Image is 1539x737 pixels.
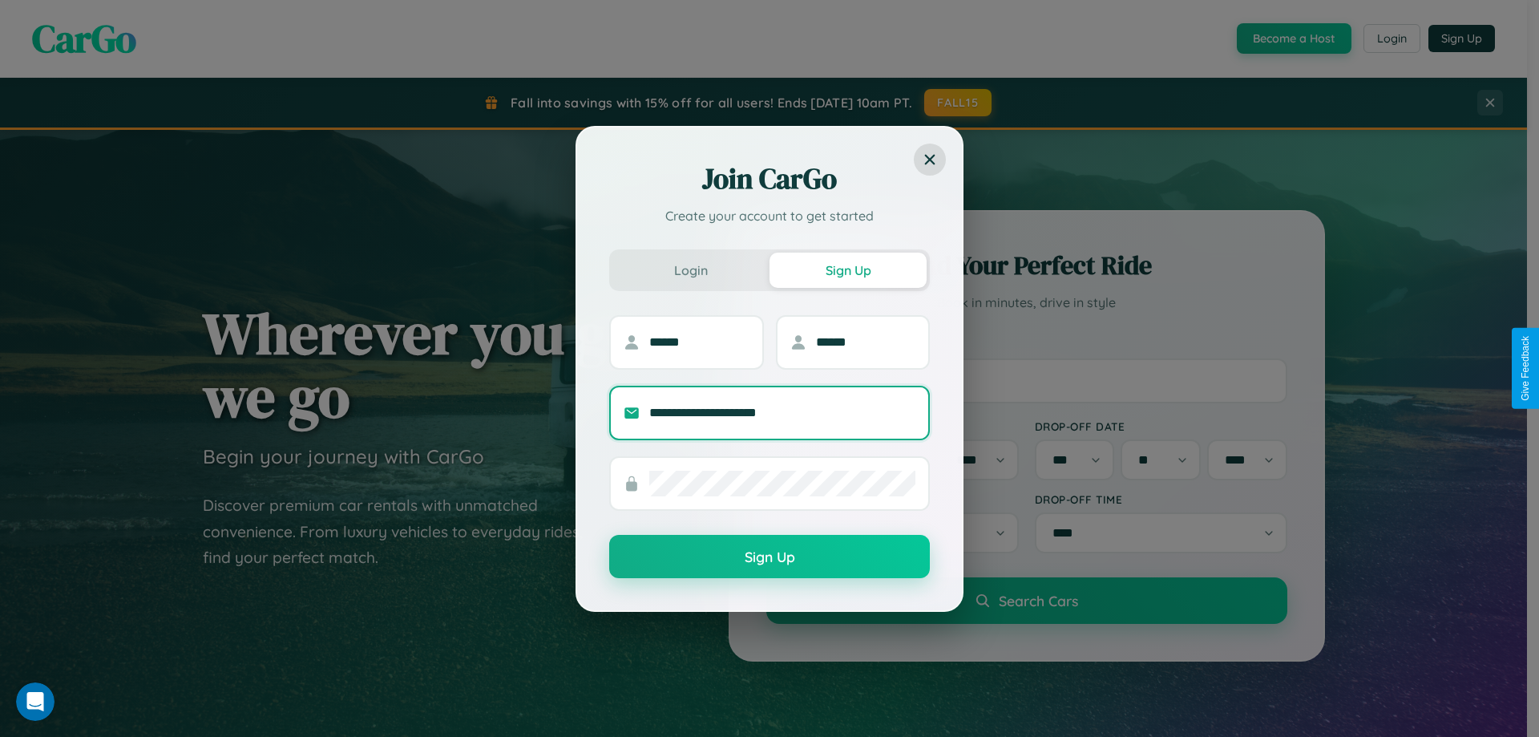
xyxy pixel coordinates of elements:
button: Login [612,253,769,288]
button: Sign Up [769,253,927,288]
button: Sign Up [609,535,930,578]
p: Create your account to get started [609,206,930,225]
h2: Join CarGo [609,160,930,198]
iframe: Intercom live chat [16,682,55,721]
div: Give Feedback [1520,336,1531,401]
